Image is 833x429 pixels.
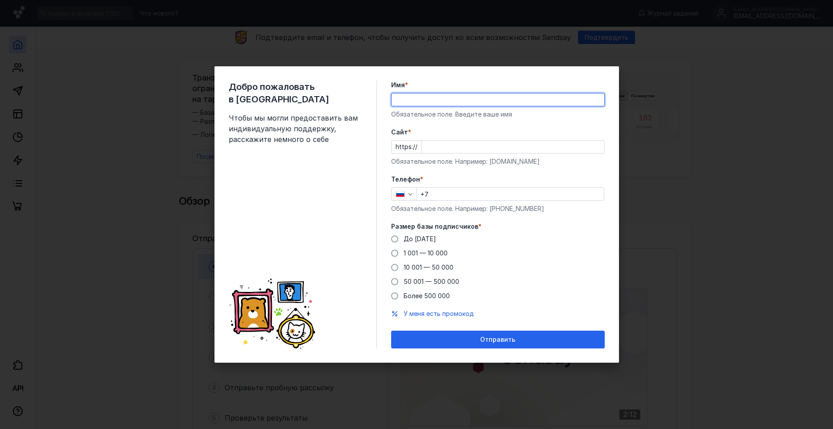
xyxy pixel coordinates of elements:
button: Отправить [391,331,605,348]
div: Обязательное поле. Например: [PHONE_NUMBER] [391,204,605,213]
span: Более 500 000 [404,292,450,299]
span: 10 001 — 50 000 [404,263,453,271]
button: У меня есть промокод [404,309,474,318]
span: Имя [391,81,405,89]
div: Обязательное поле. Введите ваше имя [391,110,605,119]
span: Размер базы подписчиков [391,222,478,231]
span: Cайт [391,128,408,137]
span: Отправить [480,336,515,344]
span: Добро пожаловать в [GEOGRAPHIC_DATA] [229,81,362,105]
span: 1 001 — 10 000 [404,249,448,257]
div: Обязательное поле. Например: [DOMAIN_NAME] [391,157,605,166]
span: Чтобы мы могли предоставить вам индивидуальную поддержку, расскажите немного о себе [229,113,362,145]
span: До [DATE] [404,235,436,243]
span: У меня есть промокод [404,310,474,317]
span: Телефон [391,175,420,184]
span: 50 001 — 500 000 [404,278,459,285]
